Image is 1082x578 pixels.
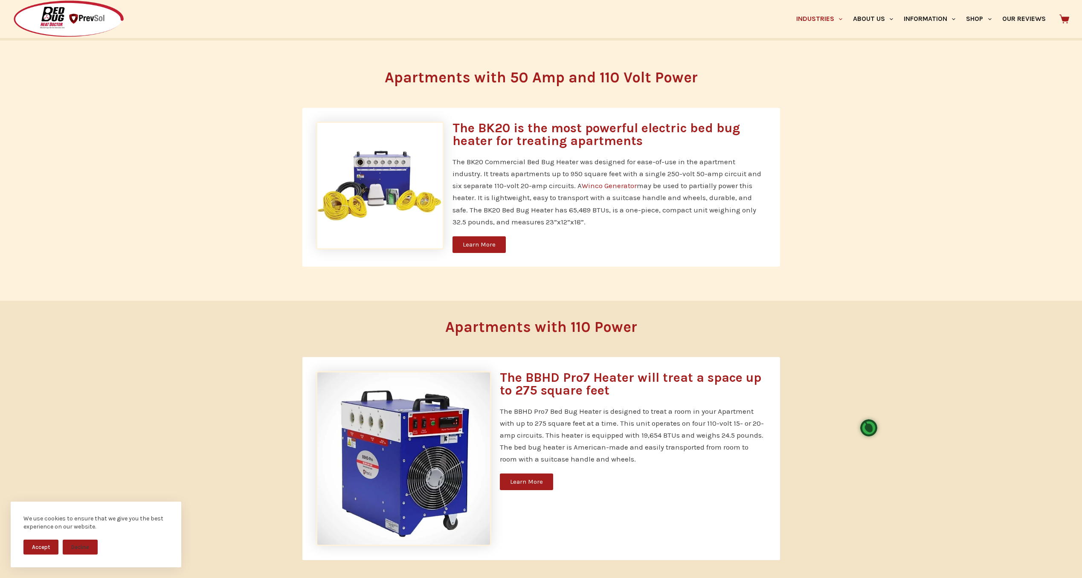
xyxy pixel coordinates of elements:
span: Learn More [463,241,496,248]
a: Learn More [500,473,553,490]
span: Learn More [510,479,543,485]
button: Decline [63,540,98,555]
h2: Apartments with 50 Amp and 110 Volt Power [316,70,766,85]
h3: The BBHD Pro7 Heater will treat a space up to 275 square feet [500,371,766,397]
a: Learn More [453,236,506,253]
a: Winco Generator [582,181,637,190]
p: The BK20 Commercial Bed Bug Heater was designed for ease-of-use in the apartment industry. It tre... [453,156,766,227]
h2: Apartments with 110 Power [316,319,766,334]
button: Open LiveChat chat widget [7,3,32,29]
div: We use cookies to ensure that we give you the best experience on our website. [23,514,168,531]
button: Accept [23,540,58,555]
div: The BBHD Pro7 Bed Bug Heater is designed to treat a room in your Apartment with up to 275 square ... [500,405,766,465]
h3: The BK20 is the most powerful electric bed bug heater for treating apartments [453,122,766,147]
